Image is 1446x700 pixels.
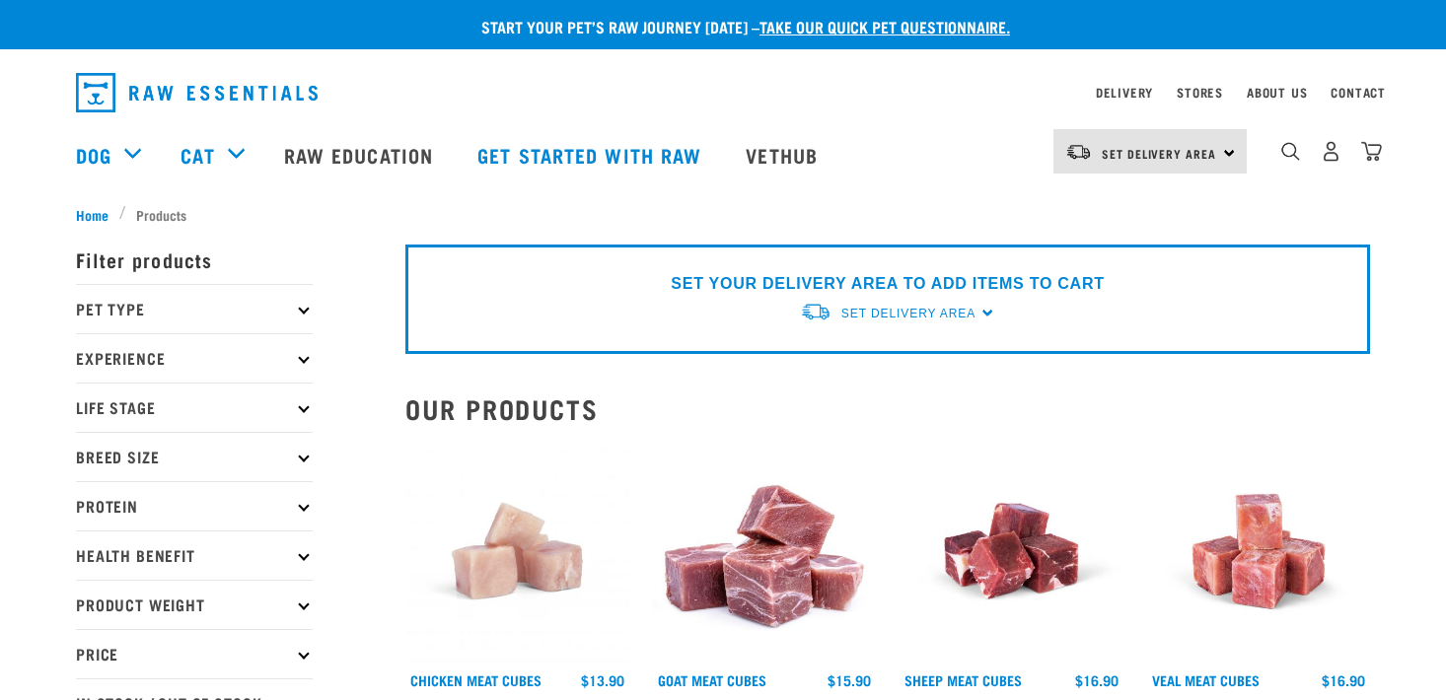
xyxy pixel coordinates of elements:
[653,440,877,664] img: 1184 Wild Goat Meat Cubes Boneless 01
[405,393,1370,424] h2: Our Products
[76,530,313,580] p: Health Benefit
[76,140,111,170] a: Dog
[828,672,871,688] div: $15.90
[1331,89,1386,96] a: Contact
[1361,141,1382,162] img: home-icon@2x.png
[904,676,1022,683] a: Sheep Meat Cubes
[1177,89,1223,96] a: Stores
[671,272,1104,296] p: SET YOUR DELIVERY AREA TO ADD ITEMS TO CART
[658,676,766,683] a: Goat Meat Cubes
[726,115,842,194] a: Vethub
[1321,141,1341,162] img: user.png
[76,204,108,225] span: Home
[1102,150,1216,157] span: Set Delivery Area
[841,307,976,320] span: Set Delivery Area
[1096,89,1153,96] a: Delivery
[1247,89,1307,96] a: About Us
[759,22,1010,31] a: take our quick pet questionnaire.
[60,65,1386,120] nav: dropdown navigation
[76,333,313,383] p: Experience
[76,204,119,225] a: Home
[581,672,624,688] div: $13.90
[1065,143,1092,161] img: van-moving.png
[264,115,458,194] a: Raw Education
[76,204,1370,225] nav: breadcrumbs
[1152,676,1260,683] a: Veal Meat Cubes
[1322,672,1365,688] div: $16.90
[76,235,313,284] p: Filter products
[76,383,313,432] p: Life Stage
[76,629,313,678] p: Price
[76,580,313,629] p: Product Weight
[405,440,629,664] img: Chicken meat
[800,302,831,322] img: van-moving.png
[181,140,214,170] a: Cat
[900,440,1123,664] img: Sheep Meat
[76,481,313,530] p: Protein
[76,284,313,333] p: Pet Type
[458,115,726,194] a: Get started with Raw
[410,676,542,683] a: Chicken Meat Cubes
[1147,440,1371,664] img: Veal Meat Cubes8454
[76,432,313,481] p: Breed Size
[76,73,318,112] img: Raw Essentials Logo
[1075,672,1119,688] div: $16.90
[1281,142,1300,161] img: home-icon-1@2x.png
